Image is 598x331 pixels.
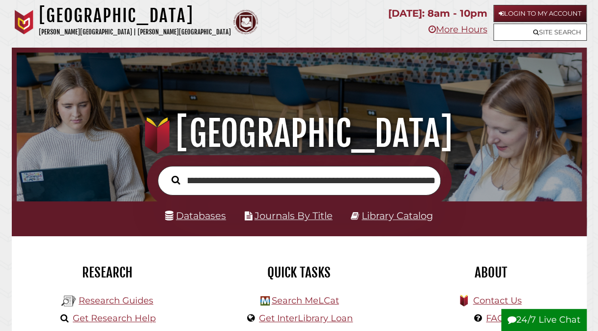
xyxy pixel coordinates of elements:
[260,296,270,305] img: Hekman Library Logo
[388,5,487,22] p: [DATE]: 8am - 10pm
[486,313,509,324] a: FAQs
[255,210,333,221] a: Journals By Title
[39,5,231,27] h1: [GEOGRAPHIC_DATA]
[19,264,196,281] h2: Research
[233,10,258,34] img: Calvin Theological Seminary
[402,264,579,281] h2: About
[211,264,388,281] h2: Quick Tasks
[12,10,36,34] img: Calvin University
[165,210,226,221] a: Databases
[493,24,587,41] a: Site Search
[39,27,231,38] p: [PERSON_NAME][GEOGRAPHIC_DATA] | [PERSON_NAME][GEOGRAPHIC_DATA]
[493,5,587,22] a: Login to My Account
[271,295,339,306] a: Search MeLCat
[167,173,185,187] button: Search
[362,210,433,221] a: Library Catalog
[61,294,76,308] img: Hekman Library Logo
[473,295,521,306] a: Contact Us
[79,295,153,306] a: Research Guides
[171,175,180,185] i: Search
[73,313,156,324] a: Get Research Help
[259,313,353,324] a: Get InterLibrary Loan
[26,112,573,155] h1: [GEOGRAPHIC_DATA]
[428,24,487,35] a: More Hours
